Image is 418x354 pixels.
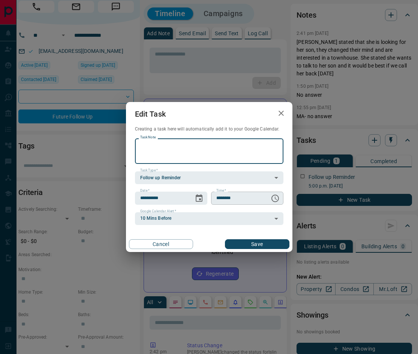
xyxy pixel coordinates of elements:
label: Date [140,188,150,193]
button: Cancel [129,239,193,249]
h2: Edit Task [126,102,175,126]
p: Creating a task here will automatically add it to your Google Calendar. [135,126,283,132]
button: Choose time, selected time is 5:00 PM [268,191,283,206]
label: Task Type [140,168,158,173]
button: Save [225,239,289,249]
label: Time [216,188,226,193]
div: 10 Mins Before [135,212,283,225]
label: Task Note [140,135,156,140]
div: Follow up Reminder [135,171,283,184]
button: Choose date, selected date is Sep 15, 2025 [192,191,207,206]
label: Google Calendar Alert [140,209,176,214]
